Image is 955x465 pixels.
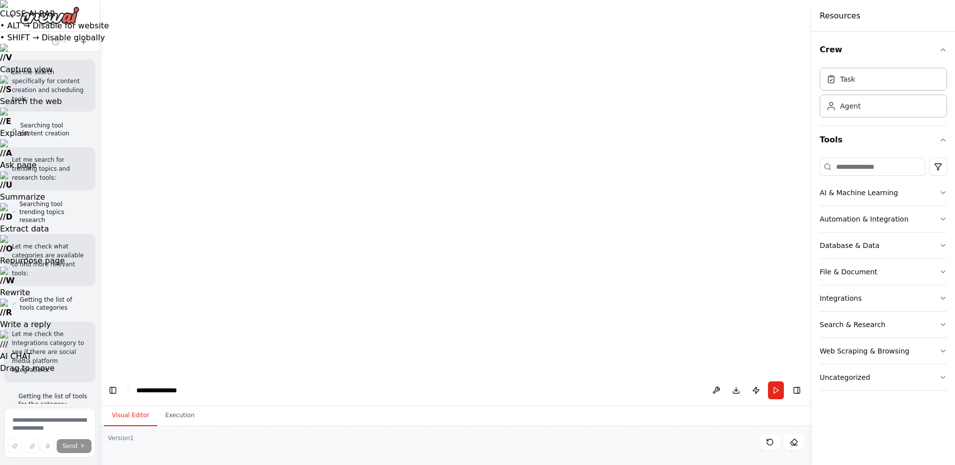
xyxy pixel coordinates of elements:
div: Version 1 [108,434,134,442]
button: Hide left sidebar [106,383,120,397]
button: Uncategorized [820,364,947,390]
button: Hide right sidebar [790,383,804,397]
button: Execution [157,405,202,426]
button: Send [57,439,92,453]
button: Improve this prompt [8,439,21,453]
nav: breadcrumb [136,385,188,395]
div: Uncategorized [820,372,870,382]
button: Click to speak your automation idea [41,439,55,453]
span: Send [63,442,78,450]
span: Getting the list of tools for the category Integrations [18,392,88,416]
button: Visual Editor [104,405,157,426]
button: Upload files [25,439,39,453]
